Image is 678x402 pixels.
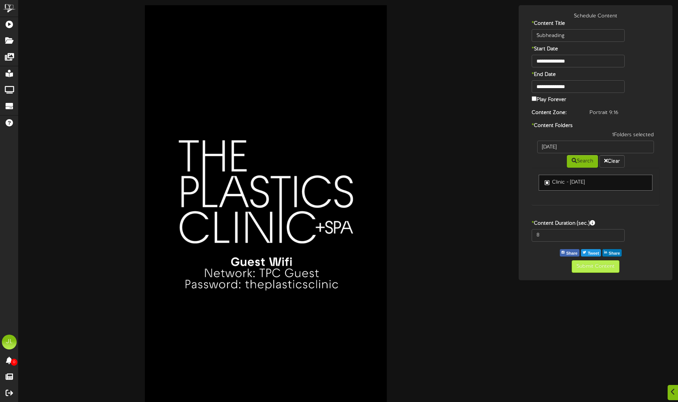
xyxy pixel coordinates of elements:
label: Content Zone: [526,109,584,117]
input: Clinic - [DATE] [545,180,549,185]
input: Play Forever [532,96,536,101]
button: Share [560,249,579,257]
span: Share [565,249,579,258]
div: Portrait 9:16 [584,109,665,117]
button: Tweet [581,249,601,257]
button: Share [602,249,622,257]
label: Start Date [526,46,619,53]
div: JL [2,335,17,349]
label: End Date [526,71,619,78]
label: Play Forever [532,95,566,104]
button: Submit Content [572,260,619,273]
div: 1 Folders selected [532,131,659,141]
span: Share [607,249,622,258]
input: Title of this Content [532,29,625,42]
label: Content Folders [526,122,665,130]
label: Content Duration (sec.) [526,220,665,227]
input: -- Search -- [537,141,654,153]
button: Search [567,155,598,168]
span: 0 [11,359,17,366]
label: Clinic - [DATE] [545,179,585,186]
button: Clear [599,155,625,168]
label: Content Title [526,20,619,27]
div: Schedule Content [521,13,671,20]
span: Tweet [586,249,600,258]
